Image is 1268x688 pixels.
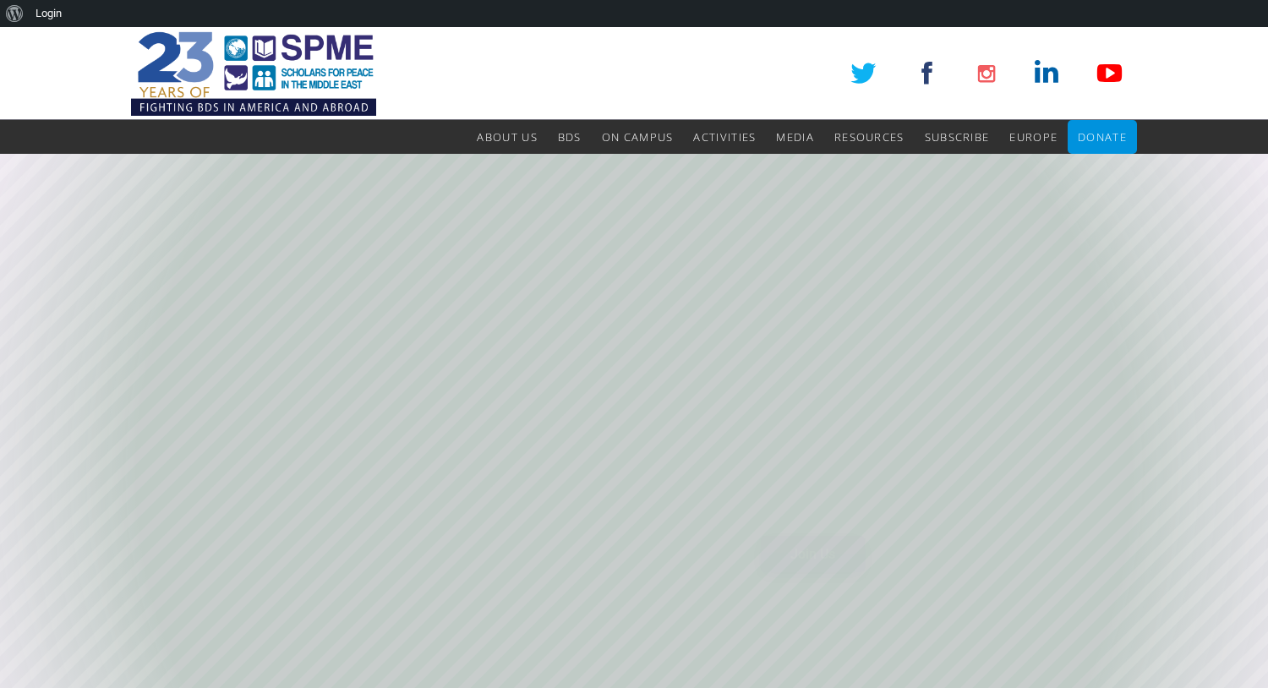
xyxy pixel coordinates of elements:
a: Europe [1009,120,1058,154]
a: Resources [834,120,905,154]
span: Subscribe [925,129,990,145]
a: Donate [1078,120,1127,154]
span: On Campus [602,129,674,145]
span: Resources [834,129,905,145]
a: BDS [558,120,582,154]
span: Activities [693,129,756,145]
a: Subscribe [925,120,990,154]
span: About Us [477,129,537,145]
a: Activities [693,120,756,154]
span: Donate [1078,129,1127,145]
a: Media [776,120,814,154]
span: Europe [1009,129,1058,145]
a: About Us [477,120,537,154]
a: Join Us [761,536,865,572]
img: SPME [131,27,376,120]
span: Media [776,129,814,145]
a: On Campus [602,120,674,154]
span: BDS [558,129,582,145]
